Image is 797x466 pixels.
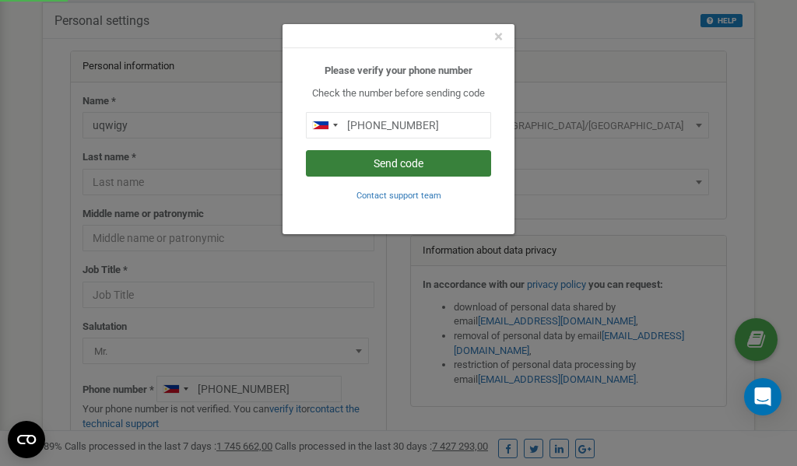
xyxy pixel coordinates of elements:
button: Send code [306,150,491,177]
small: Contact support team [356,191,441,201]
span: × [494,27,503,46]
a: Contact support team [356,189,441,201]
button: Open CMP widget [8,421,45,458]
p: Check the number before sending code [306,86,491,101]
b: Please verify your phone number [325,65,472,76]
div: Open Intercom Messenger [744,378,781,415]
button: Close [494,29,503,45]
input: 0905 123 4567 [306,112,491,138]
div: Telephone country code [307,113,342,138]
